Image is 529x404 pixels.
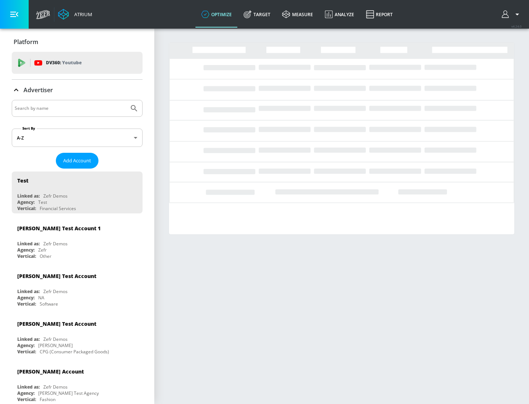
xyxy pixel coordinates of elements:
[38,390,99,396] div: [PERSON_NAME] Test Agency
[21,126,37,131] label: Sort By
[14,38,38,46] p: Platform
[38,342,73,349] div: [PERSON_NAME]
[12,219,143,261] div: [PERSON_NAME] Test Account 1Linked as:Zefr DemosAgency:ZefrVertical:Other
[17,349,36,355] div: Vertical:
[17,273,96,279] div: [PERSON_NAME] Test Account
[43,336,68,342] div: Zefr Demos
[17,301,36,307] div: Vertical:
[12,129,143,147] div: A-Z
[12,32,143,52] div: Platform
[12,52,143,74] div: DV360: Youtube
[56,153,98,169] button: Add Account
[17,342,35,349] div: Agency:
[43,193,68,199] div: Zefr Demos
[12,80,143,100] div: Advertiser
[17,177,28,184] div: Test
[12,315,143,357] div: [PERSON_NAME] Test AccountLinked as:Zefr DemosAgency:[PERSON_NAME]Vertical:CPG (Consumer Packaged...
[40,205,76,212] div: Financial Services
[17,247,35,253] div: Agency:
[17,199,35,205] div: Agency:
[17,205,36,212] div: Vertical:
[43,241,68,247] div: Zefr Demos
[38,247,47,253] div: Zefr
[38,295,44,301] div: NA
[24,86,53,94] p: Advertiser
[17,320,96,327] div: [PERSON_NAME] Test Account
[40,301,58,307] div: Software
[15,104,126,113] input: Search by name
[62,59,82,66] p: Youtube
[511,24,522,28] span: v 4.24.0
[17,295,35,301] div: Agency:
[71,11,92,18] div: Atrium
[17,241,40,247] div: Linked as:
[40,349,109,355] div: CPG (Consumer Packaged Goods)
[38,199,47,205] div: Test
[43,288,68,295] div: Zefr Demos
[17,225,101,232] div: [PERSON_NAME] Test Account 1
[58,9,92,20] a: Atrium
[17,193,40,199] div: Linked as:
[17,253,36,259] div: Vertical:
[40,253,51,259] div: Other
[46,59,82,67] p: DV360:
[319,1,360,28] a: Analyze
[12,172,143,213] div: TestLinked as:Zefr DemosAgency:TestVertical:Financial Services
[17,336,40,342] div: Linked as:
[17,384,40,390] div: Linked as:
[12,267,143,309] div: [PERSON_NAME] Test AccountLinked as:Zefr DemosAgency:NAVertical:Software
[238,1,276,28] a: Target
[43,384,68,390] div: Zefr Demos
[17,368,84,375] div: [PERSON_NAME] Account
[17,396,36,403] div: Vertical:
[17,390,35,396] div: Agency:
[195,1,238,28] a: optimize
[276,1,319,28] a: measure
[17,288,40,295] div: Linked as:
[63,156,91,165] span: Add Account
[40,396,55,403] div: Fashion
[360,1,399,28] a: Report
